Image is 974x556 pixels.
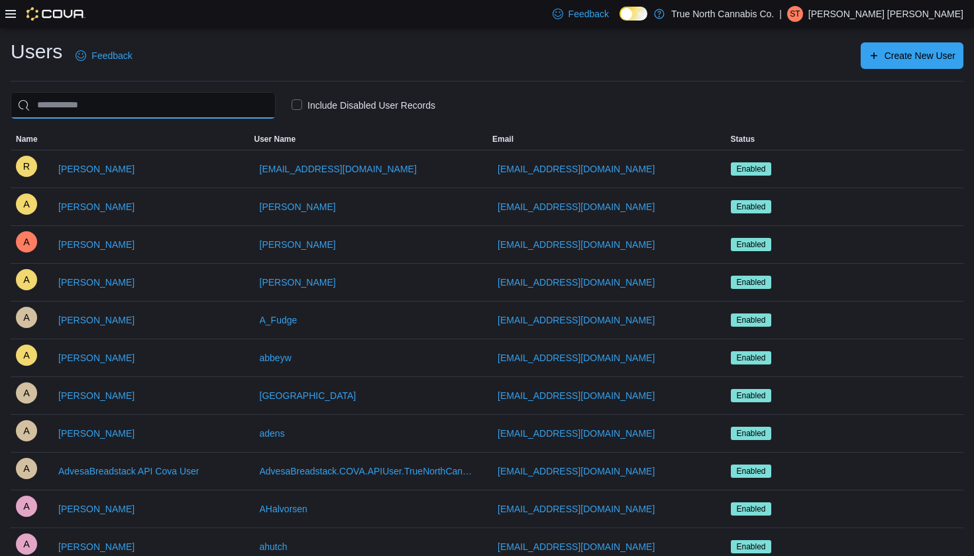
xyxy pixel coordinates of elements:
span: Enabled [731,502,772,516]
button: [EMAIL_ADDRESS][DOMAIN_NAME] [492,194,660,220]
span: A_Fudge [260,313,298,327]
span: Status [731,134,755,144]
span: [EMAIL_ADDRESS][DOMAIN_NAME] [498,389,655,402]
button: AdvesaBreadstack API Cova User [53,458,204,484]
span: [PERSON_NAME] [58,540,135,553]
a: Feedback [547,1,614,27]
span: [GEOGRAPHIC_DATA] [260,389,356,402]
button: [EMAIL_ADDRESS][DOMAIN_NAME] [492,345,660,371]
span: A [23,307,30,328]
div: Ashley [16,382,37,404]
span: A [23,496,30,517]
span: Enabled [737,503,766,515]
button: [PERSON_NAME] [53,382,140,409]
span: A [23,231,30,252]
div: Austin [16,307,37,328]
span: AHalvorsen [260,502,307,516]
span: Enabled [737,239,766,250]
span: Enabled [737,314,766,326]
button: [PERSON_NAME] [254,231,341,258]
span: adens [260,427,285,440]
a: Feedback [70,42,137,69]
span: A [23,458,30,479]
span: User Name [254,134,296,144]
span: [PERSON_NAME] [58,389,135,402]
span: Enabled [731,313,772,327]
span: Enabled [731,200,772,213]
input: Dark Mode [620,7,647,21]
p: [PERSON_NAME] [PERSON_NAME] [808,6,963,22]
div: Ammad [16,194,37,215]
span: [PERSON_NAME] [260,200,336,213]
span: [EMAIL_ADDRESS][DOMAIN_NAME] [498,313,655,327]
div: Austin [16,420,37,441]
span: AdvesaBreadstack.COVA.APIUser.TrueNorthCannabisCo [260,465,477,478]
span: [EMAIL_ADDRESS][DOMAIN_NAME] [498,427,655,440]
span: AdvesaBreadstack API Cova User [58,465,199,478]
span: [PERSON_NAME] [58,313,135,327]
span: [EMAIL_ADDRESS][DOMAIN_NAME] [498,238,655,251]
label: Include Disabled User Records [292,97,435,113]
span: Enabled [737,465,766,477]
span: Feedback [91,49,132,62]
p: | [779,6,782,22]
span: Feedback [568,7,609,21]
button: [PERSON_NAME] [53,194,140,220]
button: AdvesaBreadstack.COVA.APIUser.TrueNorthCannabisCo [254,458,482,484]
span: Name [16,134,38,144]
span: [PERSON_NAME] [58,427,135,440]
span: [PERSON_NAME] [58,200,135,213]
span: [EMAIL_ADDRESS][DOMAIN_NAME] [498,502,655,516]
span: ahutch [260,540,288,553]
button: [EMAIL_ADDRESS][DOMAIN_NAME] [492,496,660,522]
span: Enabled [731,540,772,553]
span: Enabled [737,541,766,553]
button: [EMAIL_ADDRESS][DOMAIN_NAME] [492,269,660,296]
button: [EMAIL_ADDRESS][DOMAIN_NAME] [492,156,660,182]
button: A_Fudge [254,307,303,333]
button: [PERSON_NAME] [53,420,140,447]
span: [PERSON_NAME] [58,351,135,364]
button: [GEOGRAPHIC_DATA] [254,382,362,409]
span: Create New User [885,49,955,62]
button: [PERSON_NAME] [53,231,140,258]
button: [EMAIL_ADDRESS][DOMAIN_NAME] [492,307,660,333]
button: abbeyw [254,345,297,371]
button: [PERSON_NAME] [254,194,341,220]
div: Anna [16,496,37,517]
span: Enabled [731,162,772,176]
img: Cova [27,7,85,21]
span: Enabled [737,276,766,288]
span: [PERSON_NAME] [58,238,135,251]
span: [PERSON_NAME] [260,276,336,289]
span: A [23,420,30,441]
span: Enabled [731,351,772,364]
span: [EMAIL_ADDRESS][DOMAIN_NAME] [498,276,655,289]
span: Enabled [731,389,772,402]
span: A [23,269,30,290]
span: Enabled [731,427,772,440]
button: [PERSON_NAME] [53,269,140,296]
span: Enabled [737,163,766,175]
button: [EMAIL_ADDRESS][DOMAIN_NAME] [254,156,422,182]
button: AHalvorsen [254,496,313,522]
button: [PERSON_NAME] [53,156,140,182]
div: Aaron [16,269,37,290]
span: Email [492,134,514,144]
span: abbeyw [260,351,292,364]
button: [PERSON_NAME] [53,345,140,371]
div: Sarah Timmins Craig [787,6,803,22]
span: ST [790,6,800,22]
span: A [23,382,30,404]
span: [PERSON_NAME] [58,502,135,516]
span: Enabled [737,352,766,364]
span: [PERSON_NAME] [58,162,135,176]
span: Enabled [731,238,772,251]
button: Create New User [861,42,963,69]
div: Robin [16,156,37,177]
span: [EMAIL_ADDRESS][DOMAIN_NAME] [498,540,655,553]
span: [PERSON_NAME] [58,276,135,289]
div: Alex [16,533,37,555]
span: A [23,533,30,555]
